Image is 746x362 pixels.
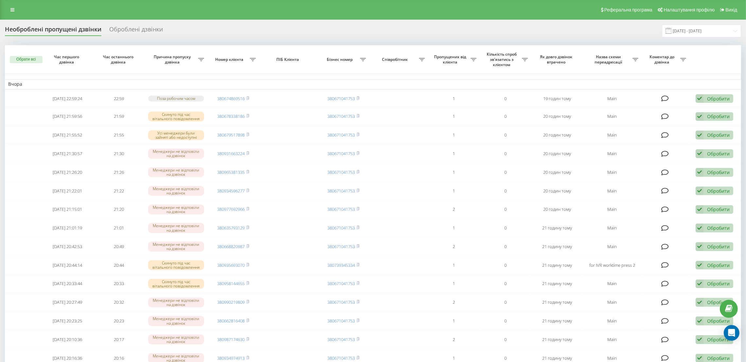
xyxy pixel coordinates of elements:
a: 380678338186 [217,113,245,119]
td: Main [583,238,642,255]
a: 380958144655 [217,281,245,286]
span: ПІБ Клієнта [265,57,312,62]
td: Main [583,201,642,218]
div: Менеджери не відповіли на дзвінок [148,186,204,196]
td: 20 годин тому [531,201,583,218]
span: Співробітник [373,57,419,62]
td: 0 [480,312,531,330]
span: Вихід [726,7,737,12]
td: 21:30 [93,145,145,162]
a: 380671041753 [327,113,355,119]
td: 20:23 [93,312,145,330]
a: 380671041753 [327,299,355,305]
button: Обрати всі [10,56,43,63]
td: Main [583,108,642,125]
a: 380635793129 [217,225,245,231]
td: Main [583,331,642,348]
span: Номер клієнта [211,57,250,62]
a: 380662816408 [217,318,245,324]
div: Обробити [707,336,730,343]
td: 1 [428,219,480,237]
td: 0 [480,182,531,200]
td: Main [583,145,642,162]
td: 1 [428,275,480,293]
td: Main [583,312,642,330]
a: 380671041753 [327,281,355,286]
a: 380671041753 [327,225,355,231]
td: Main [583,275,642,293]
td: 0 [480,145,531,162]
td: 0 [480,275,531,293]
div: Скинуто під час вітального повідомлення [148,112,204,121]
td: 0 [480,331,531,348]
td: 22:59 [93,91,145,107]
td: 1 [428,91,480,107]
span: Налаштування профілю [664,7,715,12]
a: 380668820987 [217,244,245,249]
a: 380671041753 [327,132,355,138]
td: [DATE] 21:26:20 [42,164,94,181]
td: 1 [428,312,480,330]
td: 21 годину тому [531,312,583,330]
td: 20 годин тому [531,164,583,181]
a: 380679517898 [217,132,245,138]
td: Вчора [5,79,741,89]
td: 20:33 [93,275,145,293]
td: [DATE] 20:23:25 [42,312,94,330]
td: 1 [428,145,480,162]
div: Скинуто під час вітального повідомлення [148,279,204,289]
td: Main [583,294,642,311]
td: 20:44 [93,257,145,274]
a: 380671041753 [327,244,355,249]
span: Коментар до дзвінка [645,54,680,64]
td: 0 [480,294,531,311]
td: [DATE] 20:44:14 [42,257,94,274]
a: 380965381335 [217,169,245,175]
div: Обробити [707,262,730,268]
a: 380934974913 [217,355,245,361]
div: Поза робочим часом [148,96,204,101]
a: 380977692966 [217,206,245,212]
td: 21:20 [93,201,145,218]
span: Час першого дзвінка [47,54,88,64]
div: Менеджери не відповіли на дзвінок [148,242,204,251]
div: Обробити [707,151,730,157]
div: Open Intercom Messenger [724,325,739,341]
div: Обробити [707,281,730,287]
td: [DATE] 22:59:24 [42,91,94,107]
a: 380987174630 [217,336,245,342]
a: 380671041753 [327,336,355,342]
td: 0 [480,257,531,274]
div: Обробити [707,188,730,194]
div: Необроблені пропущені дзвінки [5,26,101,36]
td: 20:17 [93,331,145,348]
td: 21 годину тому [531,219,583,237]
div: Менеджери не відповіли на дзвінок [148,205,204,214]
td: 21 годину тому [531,238,583,255]
a: 380674869516 [217,96,245,101]
a: 380671041753 [327,188,355,194]
div: Обробити [707,225,730,231]
span: Пропущених від клієнта [431,54,471,64]
td: 1 [428,108,480,125]
td: 21 годину тому [531,257,583,274]
div: Скинуто під час вітального повідомлення [148,260,204,270]
td: 1 [428,257,480,274]
div: Обробити [707,113,730,119]
td: Main [583,126,642,144]
td: 21:55 [93,126,145,144]
div: Менеджери не відповіли на дзвінок [148,223,204,233]
a: 380671041753 [327,355,355,361]
td: 0 [480,219,531,237]
div: Менеджери не відповіли на дзвінок [148,335,204,344]
td: 20 годин тому [531,108,583,125]
div: Обробити [707,96,730,102]
td: [DATE] 21:22:01 [42,182,94,200]
td: [DATE] 20:33:44 [42,275,94,293]
div: Обробити [707,299,730,305]
div: Менеджери не відповіли на дзвінок [148,316,204,326]
div: Обробити [707,244,730,250]
td: 1 [428,164,480,181]
a: 380935693070 [217,262,245,268]
td: 20:49 [93,238,145,255]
